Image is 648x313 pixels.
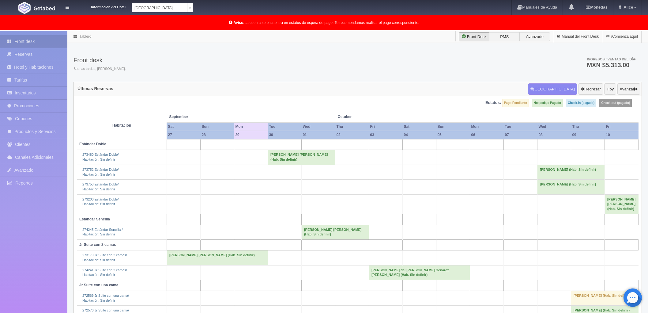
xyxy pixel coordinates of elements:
th: 03 [369,131,402,139]
label: Hospedaje Pagado [532,99,563,107]
label: Estatus: [485,100,501,106]
th: Tue [268,123,301,131]
td: [PERSON_NAME] (Hab. Sin definir) [537,180,605,194]
th: Tue [503,123,537,131]
span: Buenas tardes, [PERSON_NAME]. [73,67,126,71]
th: 28 [200,131,234,139]
th: 06 [470,131,503,139]
a: 273179 Jr Suite con 2 camas/Habitación: Sin definir [82,253,127,262]
th: 29 [234,131,268,139]
th: 02 [335,131,369,139]
td: [PERSON_NAME] [PERSON_NAME] (Hab. Sin definir) [605,194,638,214]
label: PMS [489,32,520,41]
a: Tablero [79,34,91,39]
th: Fri [605,123,638,131]
th: Mon [234,123,268,131]
th: Wed [301,123,335,131]
th: Fri [369,123,402,131]
th: Thu [571,123,605,131]
a: 273753 Estándar Doble/Habitación: Sin definir [82,182,119,191]
td: [PERSON_NAME] [PERSON_NAME] (Hab. Sin definir) [268,150,335,165]
th: Thu [335,123,369,131]
b: Aviso: [233,21,244,25]
th: 08 [537,131,571,139]
b: Monedas [586,5,607,10]
img: Getabed [18,2,31,14]
a: 273480 Estándar Doble/Habitación: Sin definir [82,153,119,161]
a: 272569 Jr Suite con una cama/Habitación: Sin definir [82,294,129,302]
button: Hoy [604,83,616,95]
label: Avanzado [519,32,550,41]
dt: Información del Hotel [77,3,126,10]
a: ¡Comienza aquí! [602,31,641,43]
span: Alice [622,5,633,10]
a: [GEOGRAPHIC_DATA] [132,3,193,12]
th: Sat [402,123,436,131]
th: Mon [470,123,503,131]
h3: Front desk [73,57,126,63]
th: 01 [301,131,335,139]
img: Getabed [34,6,55,10]
h3: MXN $5,313.00 [587,62,636,68]
td: [PERSON_NAME] [PERSON_NAME] (Hab. Sin definir) [167,250,268,265]
a: 273200 Estándar Doble/Habitación: Sin definir [82,197,119,206]
button: [GEOGRAPHIC_DATA] [528,83,577,95]
td: [PERSON_NAME] del [PERSON_NAME] Genarez [PERSON_NAME] (Hab. Sin definir) [369,265,470,280]
th: 30 [268,131,301,139]
label: Check-in (pagado) [566,99,596,107]
th: Sat [167,123,200,131]
label: Front Desk [459,32,489,41]
th: 04 [402,131,436,139]
b: Jr Suite con 2 camas [79,242,116,247]
b: Jr Suite con una cama [79,283,118,287]
th: Sun [200,123,234,131]
th: 27 [167,131,200,139]
th: 05 [436,131,470,139]
label: Check-out (pagado) [599,99,632,107]
b: Estándar Doble [79,142,106,146]
th: 07 [503,131,537,139]
a: Manual del Front Desk [553,31,602,43]
a: 274241 Jr Suite con 2 camas/Habitación: Sin definir [82,268,127,277]
button: Regresar [578,83,603,95]
strong: Habitación [112,123,131,128]
button: Avanzar [617,83,640,95]
th: Wed [537,123,571,131]
th: Sun [436,123,470,131]
td: [PERSON_NAME] (Hab. Sin definir) [537,165,605,179]
b: Estándar Sencilla [79,217,110,221]
h4: Últimas Reservas [77,86,113,91]
span: September [169,114,232,120]
th: 09 [571,131,605,139]
span: October [337,114,400,120]
span: [GEOGRAPHIC_DATA] [134,3,185,13]
td: [PERSON_NAME] [PERSON_NAME] (Hab. Sin definir) [301,225,369,239]
a: 273752 Estándar Doble/Habitación: Sin definir [82,168,119,176]
a: 274245 Estándar Sencilla /Habitación: Sin definir [82,228,122,236]
label: Pago Pendiente [502,99,529,107]
td: [PERSON_NAME] (Hab. Sin definir) [571,291,638,305]
span: Ingresos / Ventas del día [587,57,636,61]
th: 10 [605,131,638,139]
